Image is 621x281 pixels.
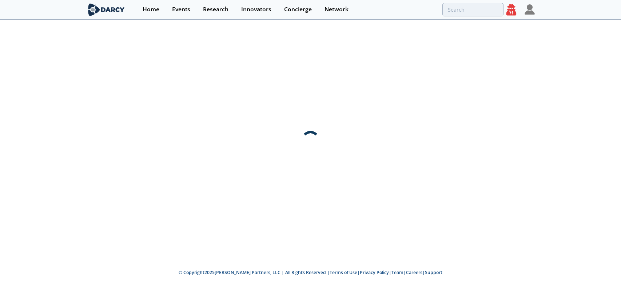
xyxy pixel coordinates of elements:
div: Events [172,7,190,12]
img: logo-wide.svg [87,3,126,16]
a: Team [391,269,403,276]
p: © Copyright 2025 [PERSON_NAME] Partners, LLC | All Rights Reserved | | | | | [41,269,580,276]
div: Innovators [241,7,271,12]
input: Advanced Search [442,3,503,16]
a: Privacy Policy [360,269,389,276]
div: Research [203,7,228,12]
a: Terms of Use [330,269,357,276]
a: Support [425,269,442,276]
div: Home [143,7,159,12]
div: Concierge [284,7,312,12]
img: Profile [525,4,535,15]
div: Network [325,7,349,12]
a: Careers [406,269,422,276]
